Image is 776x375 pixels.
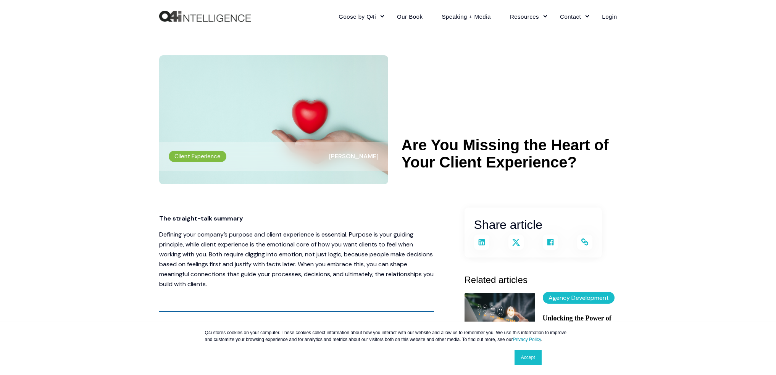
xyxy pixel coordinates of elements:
[205,329,571,343] p: Q4i stores cookies on your computer. These cookies collect information about how you interact wit...
[465,273,617,287] h3: Related articles
[169,151,226,162] label: Client Experience
[465,293,535,344] img: Customer service rating with faces for selection
[159,11,251,22] a: Back to Home
[513,337,541,342] a: Privacy Policy
[159,230,434,289] p: Defining your company’s purpose and client experience is essential. Purpose is your guiding princ...
[402,137,617,171] h1: Are You Missing the Heart of Your Client Experience?
[159,11,251,22] img: Q4intelligence, LLC logo
[474,215,592,235] h3: Share article
[329,152,379,160] span: [PERSON_NAME]
[543,314,617,338] a: Unlocking the Power of Client Experience: A Q4i Case Study
[515,350,542,365] a: Accept
[159,55,388,184] img: The concept of client experience. A hand holding a heart to symbolize the heart of client experie...
[159,214,434,224] p: The straight-talk summary
[543,292,615,304] label: Agency Development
